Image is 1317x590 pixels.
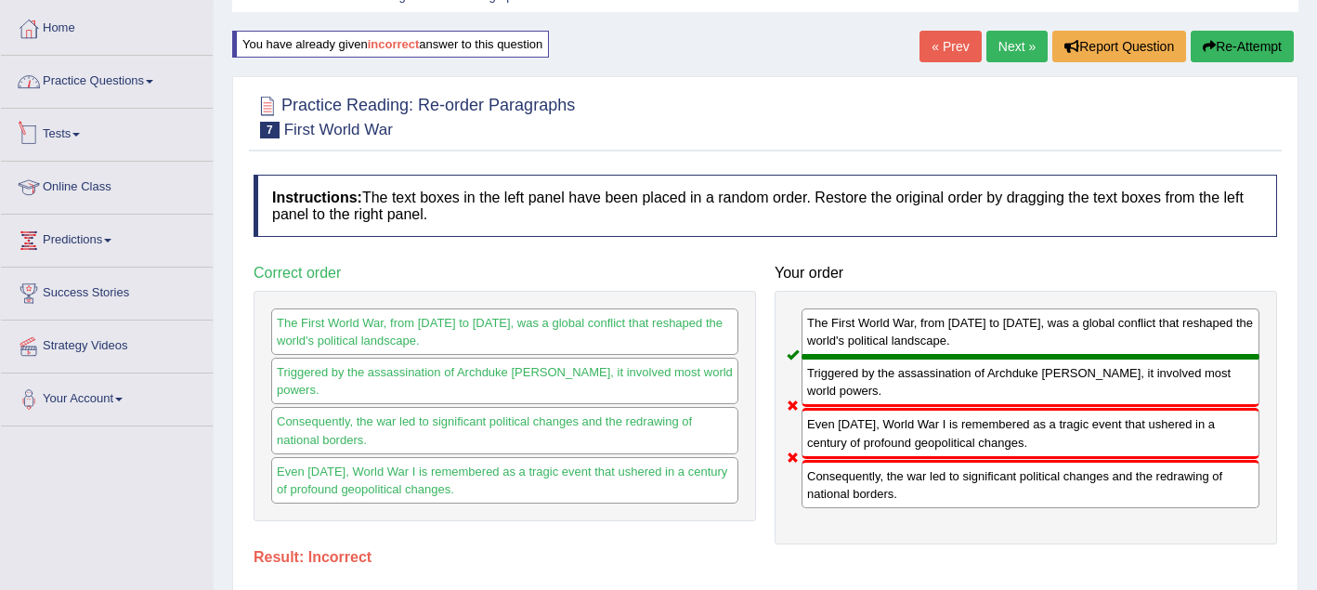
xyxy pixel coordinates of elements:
a: Strategy Videos [1,321,213,367]
div: Triggered by the assassination of Archduke [PERSON_NAME], it involved most world powers. [802,357,1259,407]
a: Tests [1,109,213,155]
b: incorrect [368,37,420,51]
a: « Prev [919,31,981,62]
a: Online Class [1,162,213,208]
a: Home [1,3,213,49]
span: 7 [260,122,280,138]
div: The First World War, from [DATE] to [DATE], was a global conflict that reshaped the world's polit... [271,308,738,355]
a: Next » [986,31,1048,62]
h2: Practice Reading: Re-order Paragraphs [254,92,575,138]
div: The First World War, from [DATE] to [DATE], was a global conflict that reshaped the world's polit... [802,308,1259,357]
h4: Your order [775,265,1277,282]
a: Predictions [1,215,213,261]
h4: Correct order [254,265,756,282]
h4: The text boxes in the left panel have been placed in a random order. Restore the original order b... [254,175,1277,237]
button: Report Question [1052,31,1186,62]
h4: Result: [254,549,1277,566]
div: You have already given answer to this question [232,31,549,58]
div: Consequently, the war led to significant political changes and the redrawing of national borders. [802,460,1259,508]
small: First World War [284,121,393,138]
div: Triggered by the assassination of Archduke [PERSON_NAME], it involved most world powers. [271,358,738,404]
button: Re-Attempt [1191,31,1294,62]
a: Practice Questions [1,56,213,102]
a: Your Account [1,374,213,420]
div: Consequently, the war led to significant political changes and the redrawing of national borders. [271,407,738,453]
div: Even [DATE], World War I is remembered as a tragic event that ushered in a century of profound ge... [802,408,1259,458]
div: Even [DATE], World War I is remembered as a tragic event that ushered in a century of profound ge... [271,457,738,504]
b: Instructions: [272,190,362,205]
a: Success Stories [1,268,213,314]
